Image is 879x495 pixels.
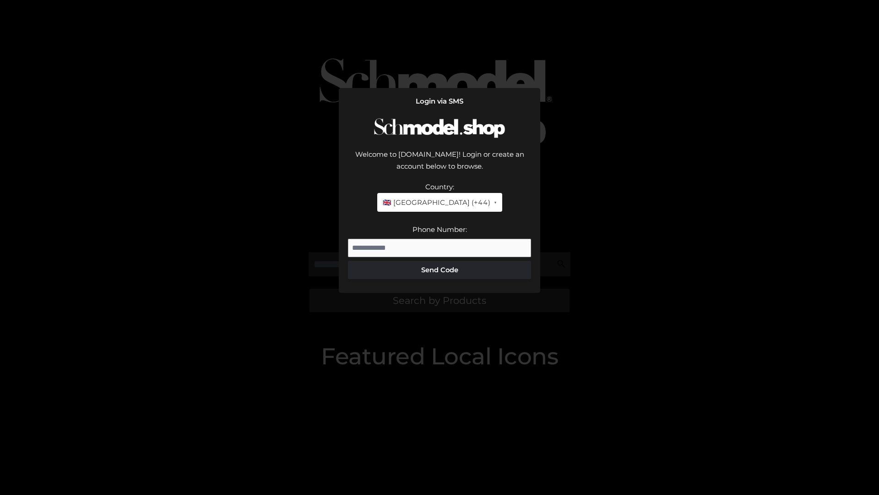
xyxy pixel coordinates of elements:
[383,197,490,209] span: 🇬🇧 [GEOGRAPHIC_DATA] (+44)
[412,225,467,234] label: Phone Number:
[425,182,454,191] label: Country:
[371,110,508,146] img: Schmodel Logo
[348,148,531,181] div: Welcome to [DOMAIN_NAME]! Login or create an account below to browse.
[348,97,531,105] h2: Login via SMS
[348,261,531,279] button: Send Code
